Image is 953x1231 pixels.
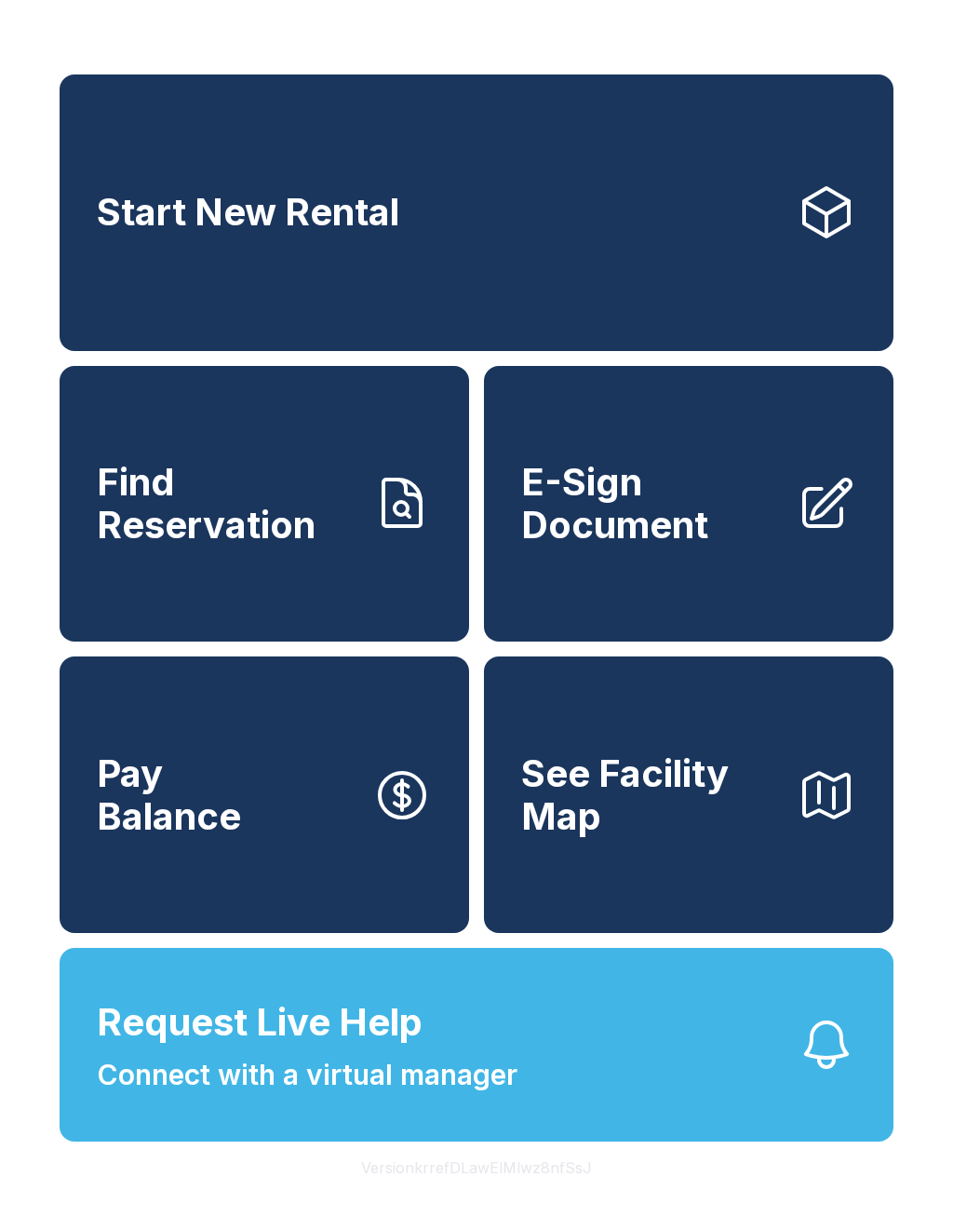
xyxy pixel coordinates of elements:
[346,1142,607,1194] button: VersionkrrefDLawElMlwz8nfSsJ
[97,461,357,546] span: Find Reservation
[60,366,469,643] a: Find Reservation
[521,752,782,837] span: See Facility Map
[60,74,893,351] a: Start New Rental
[97,191,399,234] span: Start New Rental
[484,656,893,933] button: See Facility Map
[97,994,423,1050] span: Request Live Help
[484,366,893,643] a: E-Sign Document
[521,461,782,546] span: E-Sign Document
[97,752,241,837] span: Pay Balance
[60,656,469,933] button: PayBalance
[60,948,893,1142] button: Request Live HelpConnect with a virtual manager
[97,1054,517,1096] span: Connect with a virtual manager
